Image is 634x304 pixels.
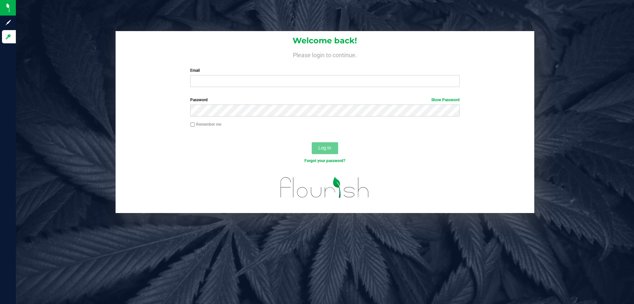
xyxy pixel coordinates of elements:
[304,158,345,163] a: Forgot your password?
[190,67,459,73] label: Email
[312,142,338,154] button: Log In
[190,98,208,102] span: Password
[5,33,12,40] inline-svg: Log in
[116,36,534,45] h1: Welcome back!
[5,19,12,26] inline-svg: Sign up
[190,121,221,127] label: Remember me
[116,50,534,58] h4: Please login to continue.
[190,122,195,127] input: Remember me
[318,145,331,151] span: Log In
[431,98,460,102] a: Show Password
[272,171,377,204] img: flourish_logo.svg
